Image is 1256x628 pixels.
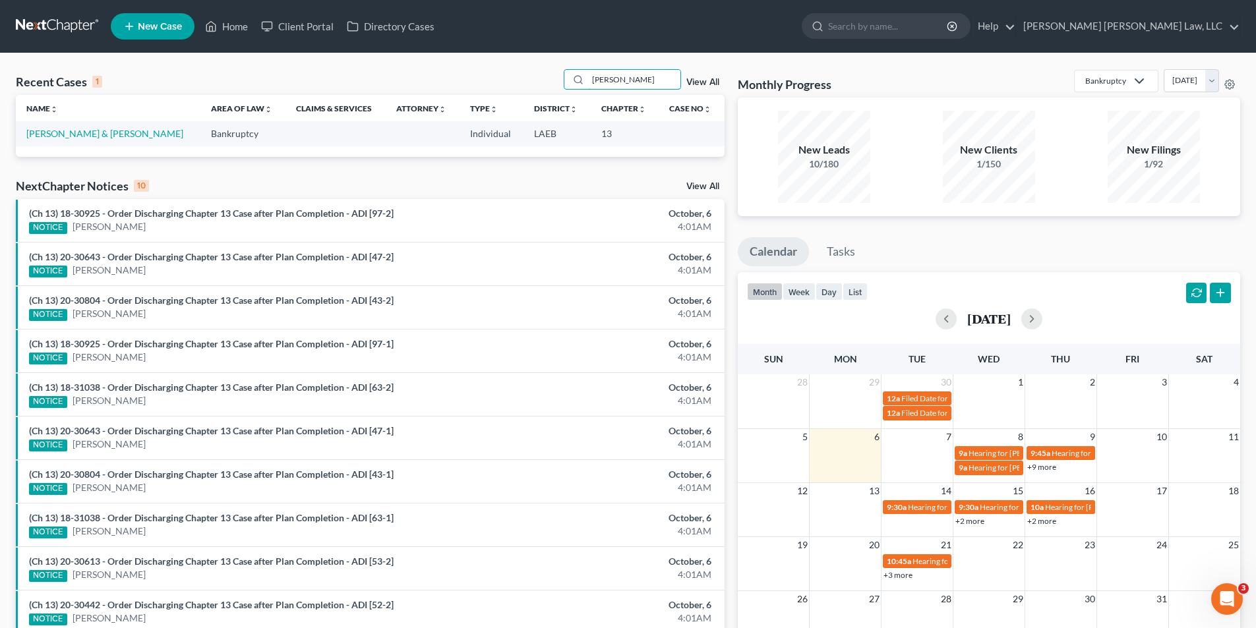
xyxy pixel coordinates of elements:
button: week [783,283,816,300]
span: 5 [801,429,809,445]
span: 4 [1232,374,1240,390]
a: Directory Cases [340,14,441,38]
td: Bankruptcy [200,121,285,146]
span: 10:45a [887,556,911,566]
span: 7 [945,429,953,445]
span: 21 [940,537,953,553]
span: 10 [1155,429,1168,445]
span: 15 [1011,483,1025,499]
a: +3 more [883,570,912,580]
div: New Clients [943,142,1035,157]
div: October, 6 [493,207,711,220]
span: Filed Date for [PERSON_NAME] [901,408,1011,418]
div: October, 6 [493,381,711,394]
span: 13 [868,483,881,499]
span: 31 [1155,591,1168,607]
span: Sun [764,353,783,364]
div: 4:01AM [493,438,711,451]
span: 3 [1160,374,1168,390]
a: [PERSON_NAME] [73,394,146,407]
span: 27 [868,591,881,607]
a: Districtunfold_more [534,103,578,113]
span: 28 [796,374,809,390]
div: October, 6 [493,424,711,438]
div: 4:01AM [493,307,711,320]
span: Mon [834,353,857,364]
span: Hearing for [PERSON_NAME] [969,448,1071,458]
a: [PERSON_NAME] [73,612,146,625]
span: Hearing for [PERSON_NAME] [1045,502,1148,512]
span: Thu [1051,353,1070,364]
span: 25 [1227,537,1240,553]
div: NOTICE [29,396,67,408]
a: (Ch 13) 20-30643 - Order Discharging Chapter 13 Case after Plan Completion - ADI [47-1] [29,425,394,436]
span: 9 [1089,429,1096,445]
a: (Ch 13) 18-30925 - Order Discharging Chapter 13 Case after Plan Completion - ADI [97-2] [29,208,394,219]
a: +2 more [1027,516,1056,526]
span: 3 [1238,583,1249,594]
div: 10/180 [778,157,870,171]
i: unfold_more [50,105,58,113]
span: Hearing for [US_STATE] Safety Association of Timbermen - Self I [980,502,1197,512]
a: Attorneyunfold_more [396,103,446,113]
span: 22 [1011,537,1025,553]
div: Recent Cases [16,74,102,90]
a: Help [971,14,1015,38]
span: Hearing for [US_STATE] Safety Association of Timbermen - Self I [908,502,1125,512]
span: 11 [1227,429,1240,445]
div: Bankruptcy [1085,75,1126,86]
span: 6 [873,429,881,445]
span: 10a [1031,502,1044,512]
span: 1 [1017,374,1025,390]
span: 12a [887,393,900,403]
td: 13 [591,121,659,146]
span: 2 [1089,374,1096,390]
h3: Monthly Progress [738,76,831,92]
a: Tasks [815,237,867,266]
div: 4:01AM [493,351,711,364]
a: (Ch 13) 20-30804 - Order Discharging Chapter 13 Case after Plan Completion - ADI [43-1] [29,469,394,480]
button: list [843,283,868,300]
a: Calendar [738,237,809,266]
div: 4:01AM [493,568,711,581]
span: 26 [796,591,809,607]
a: View All [686,182,719,191]
div: 10 [134,180,149,192]
span: Fri [1125,353,1139,364]
i: unfold_more [490,105,498,113]
a: (Ch 13) 20-30804 - Order Discharging Chapter 13 Case after Plan Completion - ADI [43-2] [29,295,394,306]
a: [PERSON_NAME] [73,525,146,538]
a: (Ch 13) 20-30643 - Order Discharging Chapter 13 Case after Plan Completion - ADI [47-2] [29,251,394,262]
span: 8 [1017,429,1025,445]
input: Search by name... [588,70,680,89]
a: Chapterunfold_more [601,103,646,113]
span: Hearing for [PERSON_NAME] [969,463,1071,472]
a: Client Portal [254,14,340,38]
div: NOTICE [29,614,67,625]
div: October, 6 [493,555,711,568]
span: 29 [1011,591,1025,607]
div: NOTICE [29,222,67,234]
div: 4:01AM [493,525,711,538]
div: NOTICE [29,570,67,582]
a: [PERSON_NAME] [PERSON_NAME] Law, LLC [1017,14,1240,38]
span: 9:30a [887,502,907,512]
span: 17 [1155,483,1168,499]
i: unfold_more [438,105,446,113]
a: View All [686,78,719,87]
a: [PERSON_NAME] [73,568,146,581]
i: unfold_more [703,105,711,113]
span: 29 [868,374,881,390]
span: 16 [1083,483,1096,499]
i: unfold_more [570,105,578,113]
a: Case Nounfold_more [669,103,711,113]
div: 4:01AM [493,612,711,625]
span: Sat [1196,353,1212,364]
a: [PERSON_NAME] [73,481,146,494]
div: NOTICE [29,353,67,364]
div: 1 [92,76,102,88]
span: Filed Date for [PERSON_NAME] [901,393,1011,403]
div: 4:01AM [493,264,711,277]
span: 20 [868,537,881,553]
button: day [816,283,843,300]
